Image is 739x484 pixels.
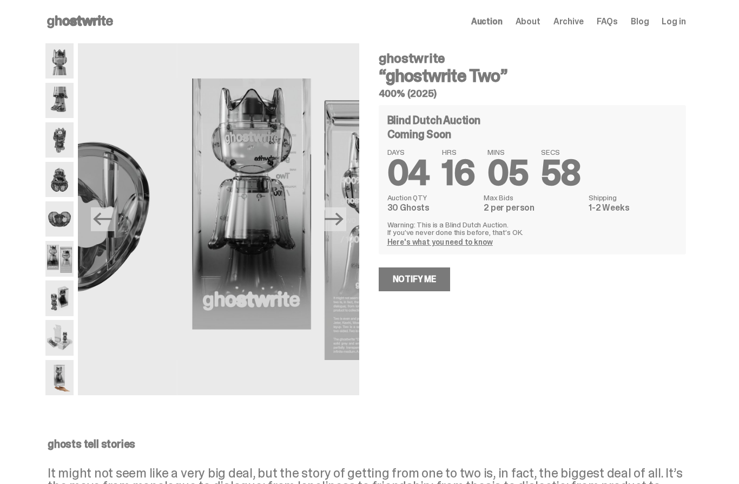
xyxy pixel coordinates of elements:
span: 16 [442,151,474,195]
span: 04 [387,151,430,195]
img: ghostwrite_Two_Media_1.png [45,43,74,79]
h3: “ghostwrite Two” [379,67,686,84]
img: ghostwrite_Two_Media_14.png [45,360,74,395]
a: FAQs [597,17,618,26]
span: 58 [541,151,580,195]
div: Coming Soon [387,129,677,140]
img: ghostwrite_Two_Media_8.png [45,201,74,237]
a: Here's what you need to know [387,237,493,247]
span: MINS [487,148,528,156]
img: ghostwrite_Two_Media_6.png [45,162,74,197]
dt: Max Bids [484,194,582,201]
button: Previous [91,207,115,231]
img: ghostwrite_Two_Media_10.png [45,241,74,276]
img: ghostwrite_Two_Media_10.png [177,43,458,395]
a: Log in [662,17,685,26]
img: ghostwrite_Two_Media_5.png [45,122,74,158]
img: ghostwrite_Two_Media_11.png [45,280,74,316]
dd: 2 per person [484,204,582,212]
p: Warning: This is a Blind Dutch Auction. If you’ve never done this before, that’s OK. [387,221,677,236]
a: About [516,17,540,26]
a: Blog [631,17,649,26]
h4: ghostwrite [379,52,686,65]
dt: Shipping [589,194,677,201]
span: 05 [487,151,528,195]
span: SECS [541,148,580,156]
dd: 30 Ghosts [387,204,477,212]
h5: 400% (2025) [379,89,686,99]
span: HRS [442,148,474,156]
img: ghostwrite_Two_Media_13.png [45,320,74,355]
p: ghosts tell stories [48,439,683,449]
h4: Blind Dutch Auction [387,115,480,126]
dd: 1-2 Weeks [589,204,677,212]
dt: Auction QTY [387,194,477,201]
a: Auction [471,17,503,26]
span: DAYS [387,148,430,156]
a: Notify Me [379,267,451,291]
a: Archive [553,17,584,26]
img: ghostwrite_Two_Media_3.png [45,83,74,118]
button: Next [322,207,346,231]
